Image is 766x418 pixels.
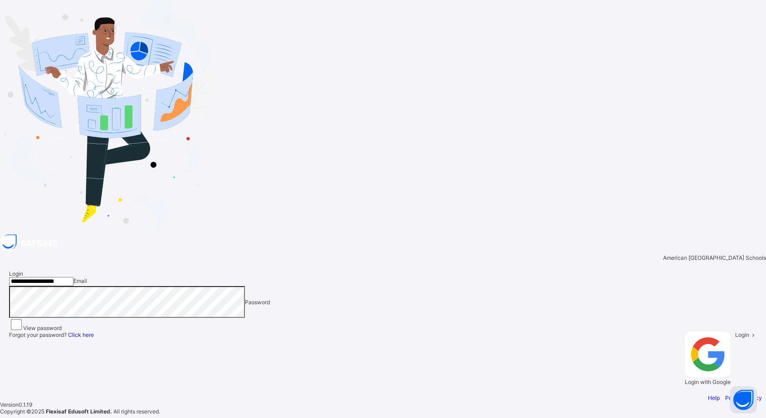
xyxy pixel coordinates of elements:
button: Open asap [730,386,757,413]
a: Click here [68,331,94,338]
strong: Flexisaf Edusoft Limited. [46,408,112,415]
span: Login with Google [685,379,731,385]
img: google.396cfc9801f0270233282035f929180a.svg [685,331,731,377]
span: Login [9,270,23,277]
a: Help [708,394,720,401]
span: Password [245,299,270,306]
span: American [GEOGRAPHIC_DATA] Schools [663,254,766,261]
span: Login [735,331,749,338]
a: Privacy Policy [725,394,762,401]
span: Email [73,277,87,284]
label: View password [23,325,62,331]
span: Forgot your password? [9,331,94,338]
